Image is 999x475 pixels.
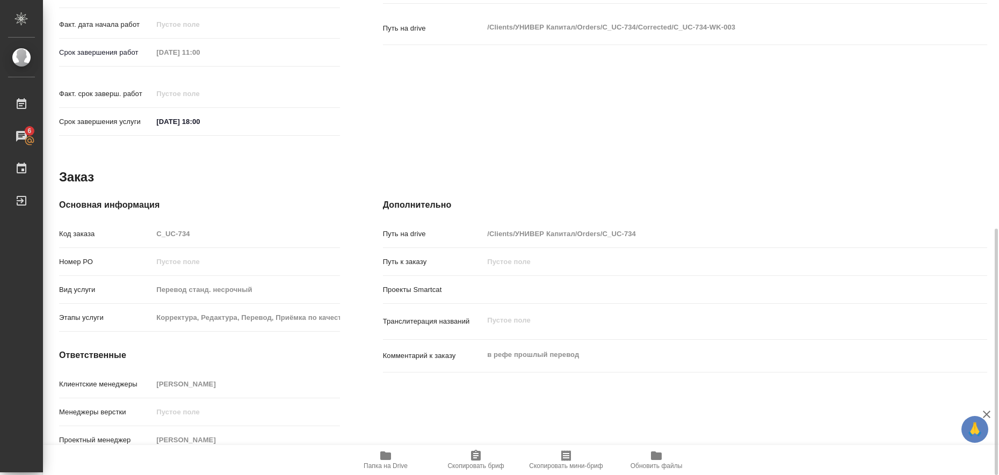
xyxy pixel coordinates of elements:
button: 🙏 [961,416,988,443]
p: Клиентские менеджеры [59,379,153,390]
span: 6 [21,126,38,136]
p: Путь на drive [383,229,484,239]
input: Пустое поле [153,45,247,60]
input: Пустое поле [483,226,937,242]
h4: Ответственные [59,349,340,362]
input: ✎ Введи что-нибудь [153,114,247,129]
p: Путь на drive [383,23,484,34]
span: Обновить файлы [631,462,683,470]
p: Этапы услуги [59,312,153,323]
button: Обновить файлы [611,445,701,475]
p: Срок завершения работ [59,47,153,58]
h4: Основная информация [59,199,340,211]
input: Пустое поле [153,17,247,32]
h2: Заказ [59,169,94,186]
span: Скопировать бриф [447,462,504,470]
p: Факт. дата начала работ [59,19,153,30]
h4: Дополнительно [383,199,987,211]
button: Папка на Drive [341,445,431,475]
textarea: в рефе прошлый перевод [483,346,937,364]
input: Пустое поле [153,282,339,297]
p: Проектный менеджер [59,435,153,445]
p: Путь к заказу [383,257,484,267]
span: Папка на Drive [364,462,408,470]
input: Пустое поле [153,226,339,242]
input: Пустое поле [153,310,339,325]
p: Менеджеры верстки [59,407,153,418]
button: Скопировать мини-бриф [521,445,611,475]
p: Код заказа [59,229,153,239]
p: Вид услуги [59,284,153,295]
input: Пустое поле [153,254,339,269]
input: Пустое поле [483,254,937,269]
input: Пустое поле [153,432,339,448]
input: Пустое поле [153,404,339,420]
input: Пустое поле [153,86,247,101]
span: 🙏 [966,418,984,441]
span: Скопировать мини-бриф [529,462,603,470]
p: Номер РО [59,257,153,267]
textarea: /Clients/УНИВЕР Капитал/Orders/C_UC-734/Corrected/C_UC-734-WK-003 [483,18,937,36]
p: Факт. срок заверш. работ [59,89,153,99]
button: Скопировать бриф [431,445,521,475]
a: 6 [3,123,40,150]
p: Проекты Smartcat [383,284,484,295]
input: Пустое поле [153,376,339,392]
p: Комментарий к заказу [383,350,484,361]
p: Срок завершения услуги [59,116,153,127]
p: Транслитерация названий [383,316,484,327]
